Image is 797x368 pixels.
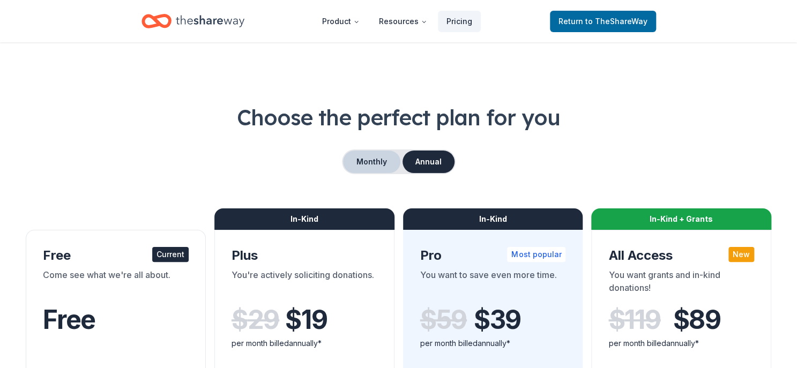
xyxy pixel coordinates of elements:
[141,9,244,34] a: Home
[438,11,481,32] a: Pricing
[420,337,566,350] div: per month billed annually*
[403,151,455,173] button: Annual
[673,305,720,335] span: $ 89
[26,102,771,132] h1: Choose the perfect plan for you
[43,268,189,298] div: Come see what we're all about.
[420,247,566,264] div: Pro
[507,247,565,262] div: Most popular
[285,305,327,335] span: $ 19
[152,247,189,262] div: Current
[420,268,566,298] div: You want to save even more time.
[728,247,754,262] div: New
[608,337,754,350] div: per month billed annually*
[232,268,377,298] div: You're actively soliciting donations.
[403,208,583,230] div: In-Kind
[370,11,436,32] button: Resources
[214,208,394,230] div: In-Kind
[43,247,189,264] div: Free
[314,11,368,32] button: Product
[43,304,95,335] span: Free
[314,9,481,34] nav: Main
[232,247,377,264] div: Plus
[474,305,521,335] span: $ 39
[550,11,656,32] a: Returnto TheShareWay
[608,268,754,298] div: You want grants and in-kind donations!
[591,208,771,230] div: In-Kind + Grants
[558,15,647,28] span: Return
[608,247,754,264] div: All Access
[585,17,647,26] span: to TheShareWay
[343,151,400,173] button: Monthly
[232,337,377,350] div: per month billed annually*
